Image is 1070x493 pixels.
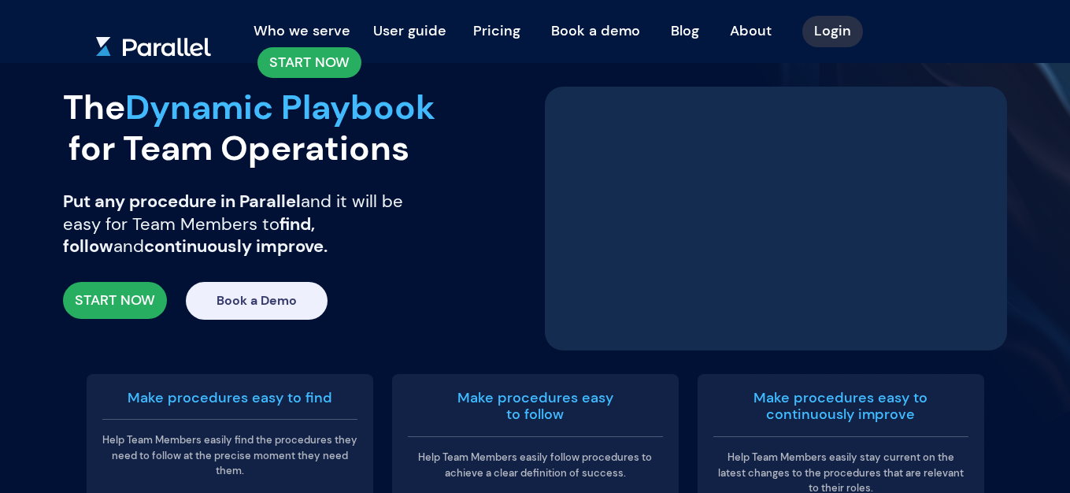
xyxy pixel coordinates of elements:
a: Book a Demo [186,282,328,320]
p: Help Team Members easily follow procedures to achieve a clear definition of success. [408,450,663,480]
a: START NOW [63,282,167,319]
p: Help Team Members easily find the procedures they need to follow at the precise moment they need ... [102,432,357,479]
h1: The [63,87,472,169]
a: About [718,13,783,48]
img: parallel.svg [96,37,211,57]
h4: Make procedures easy to continuously improve [735,390,947,424]
h4: Make procedures easy to find [102,390,357,407]
iframe: YouTube video player [549,91,1004,347]
b: find, follow [63,213,315,258]
a: Book a demo [539,13,652,48]
b: continuously improve. [144,235,328,258]
h5: and it will be easy for Team Members to and [63,191,433,258]
span: for Team Operations [68,125,409,171]
b: Put any procedure in Parallel [63,190,301,213]
h4: Make procedures easy to follow [449,390,622,424]
a: START NOW [257,47,361,79]
button: Who we serve [246,16,358,47]
a: Pricing [461,13,532,48]
a: Blog [659,13,711,48]
a: Login [802,16,863,47]
button: User guide [365,16,454,47]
